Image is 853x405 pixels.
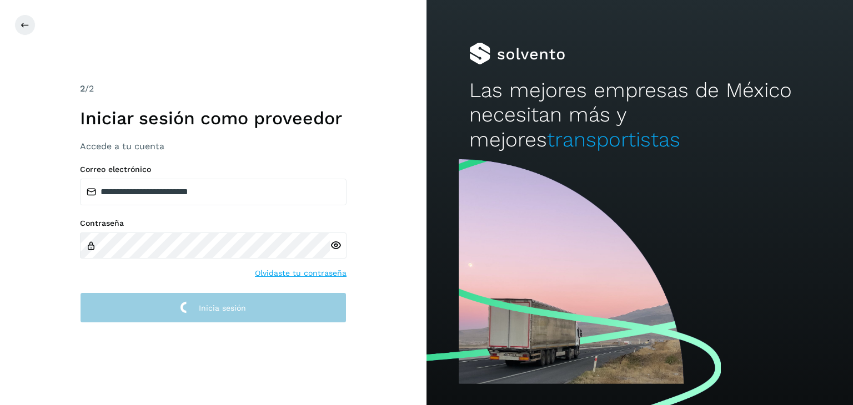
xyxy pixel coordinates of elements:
[80,165,347,174] label: Correo electrónico
[80,292,347,323] button: Inicia sesión
[255,267,347,279] a: Olvidaste tu contraseña
[547,128,680,151] span: transportistas
[469,78,810,152] h2: Las mejores empresas de México necesitan más y mejores
[80,82,347,95] div: /2
[80,83,85,94] span: 2
[80,108,347,129] h1: Iniciar sesión como proveedor
[80,141,347,151] h3: Accede a tu cuenta
[80,219,347,228] label: Contraseña
[199,304,246,312] span: Inicia sesión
